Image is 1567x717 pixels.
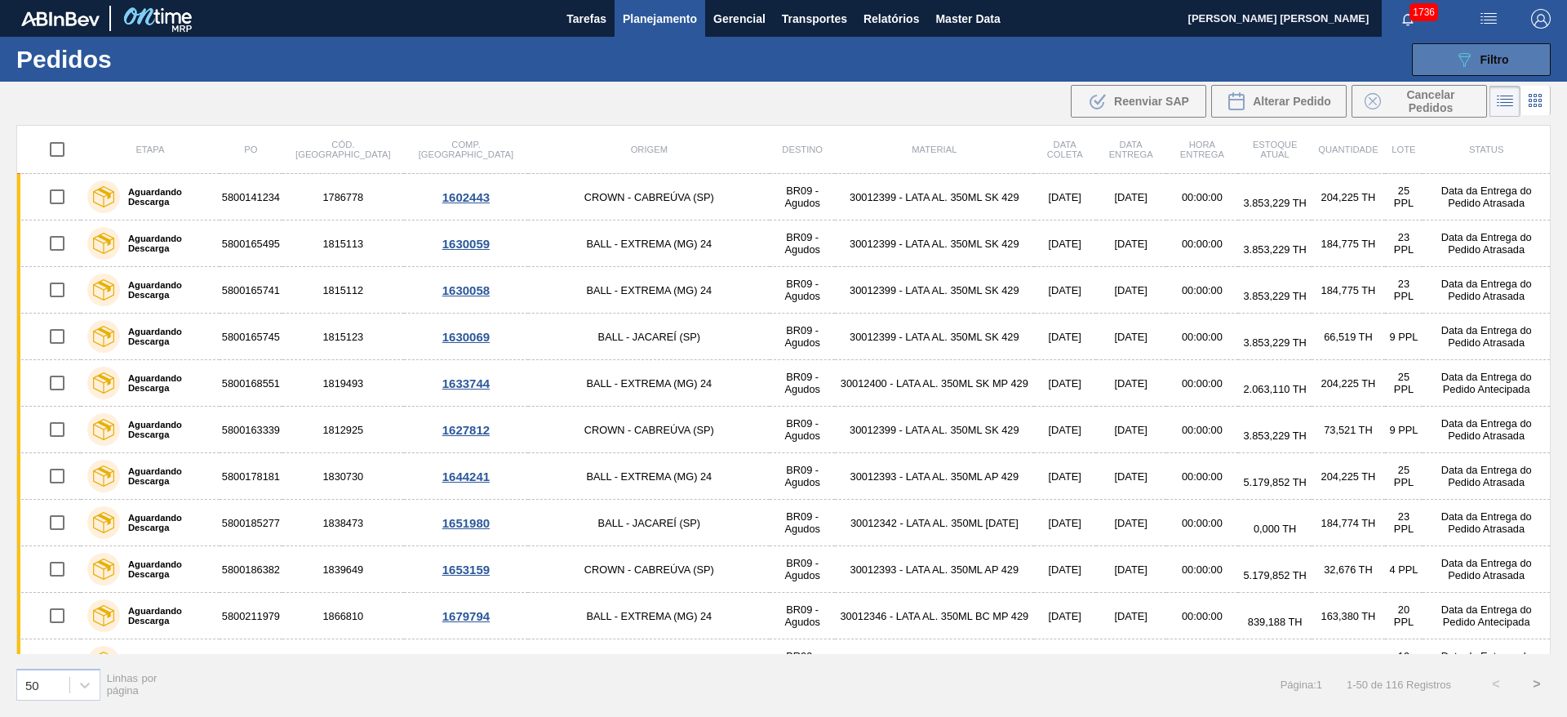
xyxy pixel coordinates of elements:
[17,453,1551,500] a: Aguardando Descarga58001781811830730BALL - EXTREMA (MG) 24BR09 - Agudos30012393 - LATA AL. 350ML ...
[220,267,282,314] td: 5800165741
[935,9,1000,29] span: Master Data
[282,639,404,686] td: 1868585
[295,140,390,159] span: Cód. [GEOGRAPHIC_DATA]
[1096,407,1166,453] td: [DATE]
[1034,360,1096,407] td: [DATE]
[21,11,100,26] img: TNhmsLtSVTkK8tSr43FrP2fwEKptu5GPRR3wAAAABJRU5ErkJggg==
[406,330,526,344] div: 1630069
[1114,95,1189,108] span: Reenviar SAP
[1312,546,1384,593] td: 32,676 TH
[1469,145,1503,154] span: Status
[1392,145,1415,154] span: Lote
[1166,407,1238,453] td: 00:00:00
[16,50,260,69] h1: Pedidos
[1480,53,1509,66] span: Filtro
[1352,85,1487,118] div: Cancelar Pedidos em Massa
[1385,174,1423,220] td: 25 PPL
[220,593,282,639] td: 5800211979
[1423,267,1550,314] td: Data da Entrega do Pedido Atrasada
[1243,243,1306,256] span: 3.853,229 TH
[120,466,213,486] label: Aguardando Descarga
[1409,3,1438,21] span: 1736
[17,220,1551,267] a: Aguardando Descarga58001654951815113BALL - EXTREMA (MG) 24BR09 - Agudos30012399 - LATA AL. 350ML ...
[1385,593,1423,639] td: 20 PPL
[220,314,282,360] td: 5800165745
[835,593,1034,639] td: 30012346 - LATA AL. 350ML BC MP 429
[282,360,404,407] td: 1819493
[1412,43,1551,76] button: Filtro
[135,145,164,154] span: Etapa
[1423,314,1550,360] td: Data da Entrega do Pedido Atrasada
[1312,407,1384,453] td: 73,521 TH
[1312,453,1384,500] td: 204,225 TH
[1423,593,1550,639] td: Data da Entrega do Pedido Antecipada
[120,187,213,207] label: Aguardando Descarga
[528,407,770,453] td: CROWN - CABREÚVA (SP)
[282,453,404,500] td: 1830730
[1034,593,1096,639] td: [DATE]
[1034,174,1096,220] td: [DATE]
[1096,500,1166,546] td: [DATE]
[1312,267,1384,314] td: 184,775 TH
[1423,174,1550,220] td: Data da Entrega do Pedido Atrasada
[1096,546,1166,593] td: [DATE]
[1385,546,1423,593] td: 4 PPL
[1382,7,1434,30] button: Notificações
[1071,85,1206,118] div: Reenviar SAP
[1096,360,1166,407] td: [DATE]
[770,639,835,686] td: BR09 - Agudos
[1385,639,1423,686] td: 19 PPL
[1423,407,1550,453] td: Data da Entrega do Pedido Atrasada
[220,453,282,500] td: 5800178181
[782,145,823,154] span: Destino
[1096,639,1166,686] td: [DATE]
[220,360,282,407] td: 5800168551
[17,639,1551,686] a: Aguardando Descarga58002136671868585BALL - EXTREMA (MG) 24BR09 - Agudos30012342 - LATA AL. 350ML ...
[770,593,835,639] td: BR09 - Agudos
[25,678,39,692] div: 50
[1352,85,1487,118] button: Cancelar Pedidos
[528,267,770,314] td: BALL - EXTREMA (MG) 24
[713,9,766,29] span: Gerencial
[1253,95,1331,108] span: Alterar Pedido
[1423,546,1550,593] td: Data da Entrega do Pedido Atrasada
[528,453,770,500] td: BALL - EXTREMA (MG) 24
[120,327,213,346] label: Aguardando Descarga
[120,559,213,579] label: Aguardando Descarga
[282,267,404,314] td: 1815112
[282,174,404,220] td: 1786778
[120,420,213,439] label: Aguardando Descarga
[1520,86,1551,117] div: Visão em Cards
[1476,664,1516,705] button: <
[835,453,1034,500] td: 30012393 - LATA AL. 350ML AP 429
[770,407,835,453] td: BR09 - Agudos
[1347,679,1451,691] span: 1 - 50 de 116 Registros
[120,373,213,393] label: Aguardando Descarga
[1096,267,1166,314] td: [DATE]
[835,314,1034,360] td: 30012399 - LATA AL. 350ML SK 429
[1312,174,1384,220] td: 204,225 TH
[1423,453,1550,500] td: Data da Entrega do Pedido Atrasada
[17,360,1551,407] a: Aguardando Descarga58001685511819493BALL - EXTREMA (MG) 24BR09 - Agudos30012400 - LATA AL. 350ML ...
[1034,546,1096,593] td: [DATE]
[406,237,526,251] div: 1630059
[406,376,526,390] div: 1633744
[406,563,526,577] div: 1653159
[1385,360,1423,407] td: 25 PPL
[1166,267,1238,314] td: 00:00:00
[835,639,1034,686] td: 30012342 - LATA AL. 350ML [DATE]
[282,220,404,267] td: 1815113
[1034,500,1096,546] td: [DATE]
[17,593,1551,639] a: Aguardando Descarga58002119791866810BALL - EXTREMA (MG) 24BR09 - Agudos30012346 - LATA AL. 350ML ...
[1096,220,1166,267] td: [DATE]
[1385,407,1423,453] td: 9 PPL
[835,220,1034,267] td: 30012399 - LATA AL. 350ML SK 429
[528,360,770,407] td: BALL - EXTREMA (MG) 24
[17,500,1551,546] a: Aguardando Descarga58001852771838473BALL - JACAREÍ (SP)BR09 - Agudos30012342 - LATA AL. 350ML [DA...
[1312,593,1384,639] td: 163,380 TH
[770,267,835,314] td: BR09 - Agudos
[770,360,835,407] td: BR09 - Agudos
[1096,453,1166,500] td: [DATE]
[1385,267,1423,314] td: 23 PPL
